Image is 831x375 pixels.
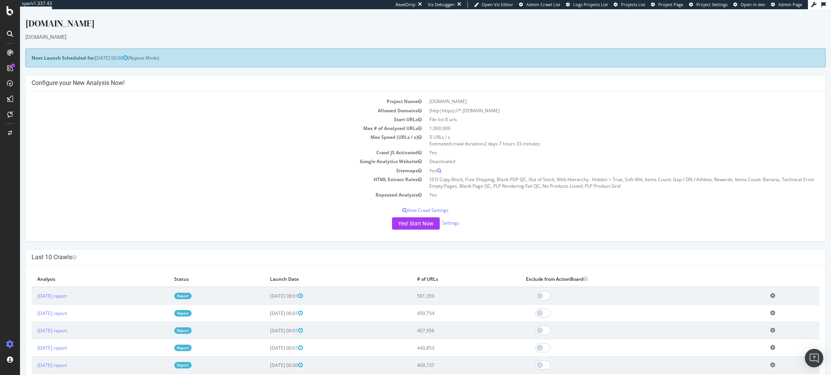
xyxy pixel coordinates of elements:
td: Start URLs [12,106,405,115]
span: Open in dev [741,2,765,7]
span: [DATE] 00:01 [250,301,283,307]
span: Logs Projects List [573,2,608,7]
a: Admin Crawl List [519,2,560,8]
span: [DATE] 00:00 [75,45,108,52]
td: SEO Copy Block, Free Shipping, Blank PDP QC, Out of Stock, Web Hierarchy : Hidden = True, Soft 40... [405,166,799,181]
span: Project Page [658,2,683,7]
a: [DATE] report [17,283,47,290]
td: 1,000,000 [405,115,799,123]
span: [DATE] 00:00 [250,353,283,359]
td: 459,754 [391,295,500,313]
div: Open Intercom Messenger [805,349,823,367]
span: Projects List [621,2,645,7]
th: # of URLs [391,262,500,278]
span: 2 days 7 hours 33 minutes [464,131,520,138]
a: Report [154,301,172,307]
th: Launch Date [244,262,391,278]
strong: Next Launch Scheduled for: [12,45,75,52]
a: Project Page [651,2,683,8]
td: Crawl JS Activated [12,139,405,148]
th: Exclude from ActionBoard [500,262,744,278]
td: (http|https)://*.[DOMAIN_NAME] [405,97,799,106]
h4: Configure your New Analysis Now! [12,70,799,78]
a: Report [154,335,172,342]
a: Report [154,318,172,325]
a: Settings [422,210,439,217]
td: Yes [405,139,799,148]
td: Allowed Domains [12,97,405,106]
a: Projects List [614,2,645,8]
td: Sitemaps [12,157,405,166]
span: [DATE] 00:01 [250,318,283,325]
a: [DATE] report [17,318,47,325]
a: [DATE] report [17,353,47,359]
div: [DOMAIN_NAME] [5,8,806,24]
td: Google Analytics Website [12,148,405,157]
a: Report [154,283,172,290]
a: [DATE] report [17,335,47,342]
td: Yes [405,181,799,190]
td: Max # of Analysed URLs [12,115,405,123]
div: ReadOnly: [395,2,416,8]
span: [DATE] 00:01 [250,335,283,342]
a: Open in dev [733,2,765,8]
div: [DOMAIN_NAME] [5,24,806,32]
td: HTML Extract Rules [12,166,405,181]
a: Report [154,353,172,359]
div: Viz Debugger: [428,2,456,8]
td: 407,956 [391,313,500,330]
th: Analysis [12,262,149,278]
span: Project Settings [696,2,728,7]
h4: Last 10 Crawls [12,244,799,252]
td: 409,737 [391,347,500,365]
a: Admin Page [771,2,802,8]
td: Max Speed (URLs / s) [12,123,405,139]
span: Admin Crawl List [526,2,560,7]
td: Project Name [12,88,405,97]
a: Project Settings [689,2,728,8]
a: Logs Projects List [566,2,608,8]
td: File list 8 urls [405,106,799,115]
td: 5 URLs / s Estimated crawl duration: [405,123,799,139]
td: 440,853 [391,330,500,347]
div: (Repeat Mode) [5,39,806,58]
a: [DATE] report [17,301,47,307]
td: [DOMAIN_NAME] [405,88,799,97]
td: 501,359 [391,278,500,295]
a: Open Viz Editor [474,2,513,8]
td: Deactivated [405,148,799,157]
td: Yes [405,157,799,166]
span: Admin Page [778,2,802,7]
button: Yes! Start Now [372,208,420,220]
td: Repeated Analysis [12,181,405,190]
span: [DATE] 00:01 [250,283,283,290]
th: Status [149,262,244,278]
p: View Crawl Settings [12,198,799,204]
span: Open Viz Editor [482,2,513,7]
